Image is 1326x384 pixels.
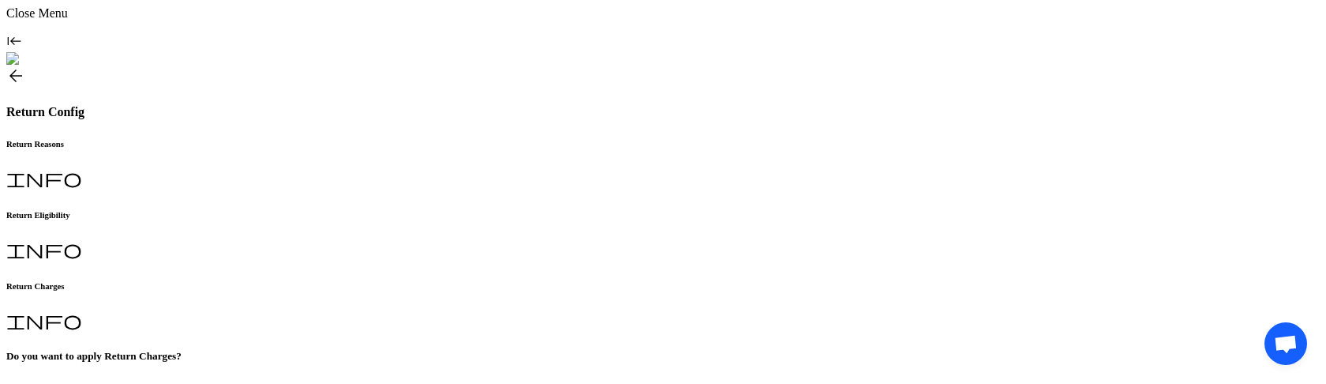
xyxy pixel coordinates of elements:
span: info [6,311,82,329]
div: Open chat [1264,322,1307,365]
h5: Do you want to apply Return Charges? [6,350,1320,363]
span: info [6,168,82,187]
h6: Return Charges [6,281,1320,291]
h6: Return Eligibility [6,210,1320,220]
span: info [6,239,82,258]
